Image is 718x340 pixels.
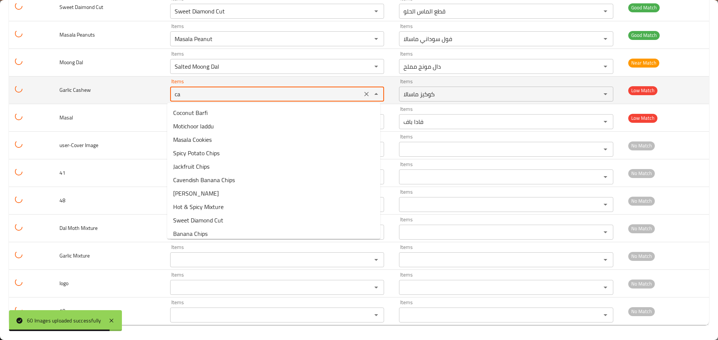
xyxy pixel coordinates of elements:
button: Open [371,34,381,44]
span: logo [59,278,68,288]
span: Low Match [628,86,657,95]
span: Hot & Spicy Mixture [173,202,224,211]
span: No Match [628,280,655,288]
button: Open [600,61,611,72]
button: Open [600,116,611,127]
div: 60 Images uploaded successfully [27,316,101,325]
span: Near Match [628,59,659,67]
span: user-Cover Image [59,140,98,150]
span: No Match [628,197,655,205]
button: Open [371,282,381,293]
span: Masala Peanuts [59,30,95,40]
span: 48 [59,196,65,205]
button: Open [371,6,381,16]
button: Open [371,310,381,320]
span: Moong Dal [59,57,83,67]
span: Low Match [628,114,657,122]
button: Open [600,144,611,155]
span: 41 [59,168,65,178]
span: No Match [628,307,655,316]
span: Good Match [628,31,660,40]
button: Open [600,6,611,16]
span: 19 [59,306,65,316]
button: Close [371,89,381,99]
span: [PERSON_NAME] [173,189,219,198]
span: Garlic Mixture [59,251,90,261]
button: Open [600,227,611,237]
button: Open [600,255,611,265]
span: Sweet Diamond Cut [173,216,223,225]
span: Dal Moth Mixture [59,223,98,233]
span: No Match [628,224,655,233]
span: Garlic Cashew [59,85,91,95]
span: Jackfruit Chips [173,162,209,171]
button: Open [600,34,611,44]
span: No Match [628,169,655,178]
span: Cavendish Banana Chips [173,175,235,184]
button: Open [600,310,611,320]
span: No Match [628,141,655,150]
span: Masal [59,113,73,122]
span: Masala Cookies [173,135,212,144]
span: Motichoor laddu [173,122,214,131]
span: Banana Chips [173,229,208,238]
button: Open [600,282,611,293]
button: Open [600,89,611,99]
span: Good Match [628,3,660,12]
button: Open [371,61,381,72]
button: Open [600,199,611,210]
button: Clear [361,89,372,99]
span: Coconut Barfi [173,108,208,117]
button: Open [371,255,381,265]
span: No Match [628,252,655,261]
span: Sweet Daimond Cut [59,2,103,12]
span: Spicy Potato Chips [173,149,220,157]
button: Open [600,172,611,182]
